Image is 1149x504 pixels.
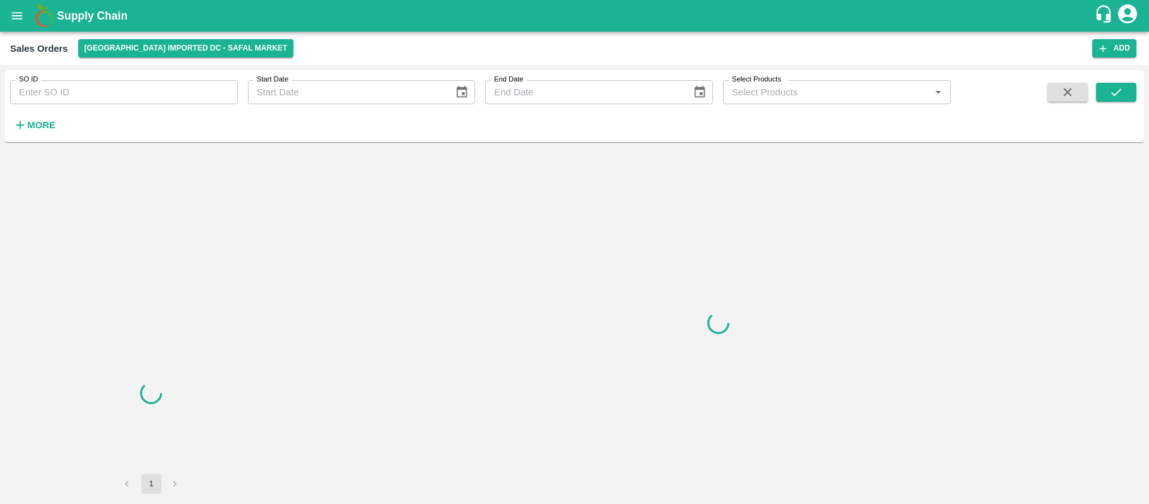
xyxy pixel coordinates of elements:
[115,474,187,494] nav: pagination navigation
[450,80,474,104] button: Choose date
[10,40,68,57] div: Sales Orders
[10,114,59,136] button: More
[27,120,56,130] strong: More
[494,75,523,85] label: End Date
[141,474,162,494] button: page 1
[1094,4,1116,27] div: customer-support
[688,80,712,104] button: Choose date
[19,75,38,85] label: SO ID
[32,3,57,28] img: logo
[1116,3,1139,29] div: account of current user
[57,9,127,22] b: Supply Chain
[727,84,926,100] input: Select Products
[78,39,294,57] button: Select DC
[248,80,445,104] input: Start Date
[57,7,1094,25] a: Supply Chain
[257,75,288,85] label: Start Date
[3,1,32,30] button: open drawer
[485,80,682,104] input: End Date
[1092,39,1136,57] button: Add
[732,75,781,85] label: Select Products
[10,80,238,104] input: Enter SO ID
[930,84,946,100] button: Open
